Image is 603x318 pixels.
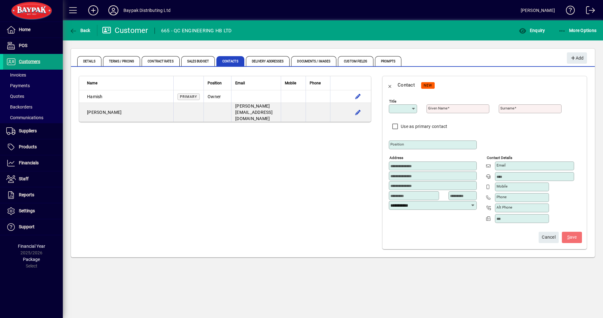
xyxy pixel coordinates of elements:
a: Home [3,22,63,38]
span: Details [77,56,101,66]
button: Back [68,25,92,36]
mat-label: Email [497,163,506,167]
span: Back [69,28,90,33]
a: Backorders [3,102,63,112]
span: Add [570,53,584,63]
button: More Options [557,25,598,36]
mat-label: Given name [428,106,448,110]
button: Add [567,52,587,64]
div: Name [87,80,170,87]
a: Suppliers [3,123,63,139]
span: Support [19,224,35,229]
span: Customers [19,59,40,64]
span: Sales Budget [181,56,215,66]
span: Mobile [285,80,296,87]
mat-label: Alt Phone [497,205,512,209]
td: Owner [204,90,231,103]
span: Documents / Images [291,56,336,66]
span: Phone [310,80,321,87]
a: Knowledge Base [561,1,575,22]
app-page-header-button: Back [63,25,97,36]
mat-label: Position [390,142,404,146]
span: Delivery Addresses [246,56,290,66]
span: Staff [19,176,29,181]
span: ave [567,232,577,242]
span: Reports [19,192,34,197]
button: Add [83,5,103,16]
span: Hamish [87,94,103,99]
div: Phone [310,80,326,87]
span: POS [19,43,27,48]
div: 665 - QC ENGINEERING HB LTD [161,26,232,36]
a: Financials [3,155,63,171]
button: Cancel [539,232,559,243]
label: Use as primary contact [399,123,448,130]
div: [PERSON_NAME] [521,5,555,15]
span: More Options [558,28,597,33]
span: Financial Year [18,244,45,249]
span: Contract Rates [142,56,179,66]
span: Primary [180,95,197,99]
span: Invoices [6,72,26,77]
a: Reports [3,187,63,203]
span: Name [87,80,97,87]
a: Staff [3,171,63,187]
span: Backorders [6,104,32,109]
span: [PERSON_NAME][EMAIL_ADDRESS][DOMAIN_NAME] [235,103,273,121]
mat-label: Surname [500,106,514,110]
div: Customer [102,25,148,35]
a: Support [3,219,63,235]
span: Package [23,257,40,262]
a: Communications [3,112,63,123]
button: Back [383,77,398,93]
span: Payments [6,83,30,88]
span: Communications [6,115,43,120]
button: Profile [103,5,123,16]
a: Settings [3,203,63,219]
button: Enquiry [517,25,546,36]
span: Contacts [216,56,244,66]
div: Email [235,80,277,87]
a: Products [3,139,63,155]
button: Save [562,232,582,243]
span: NEW [424,83,432,87]
a: Invoices [3,70,63,80]
a: Payments [3,80,63,91]
div: Contact [398,80,415,90]
span: [PERSON_NAME] [87,110,122,115]
span: Settings [19,208,35,213]
a: Quotes [3,91,63,102]
span: Position [208,80,222,87]
div: Position [208,80,227,87]
span: Products [19,144,37,149]
a: Logout [581,1,595,22]
a: POS [3,38,63,54]
span: Terms / Pricing [103,56,140,66]
span: Prompts [375,56,402,66]
div: Baypak Distributing Ltd [123,5,171,15]
span: Home [19,27,30,32]
mat-label: Mobile [497,184,508,188]
span: S [567,235,570,240]
mat-label: Title [389,99,396,103]
span: Custom Fields [338,56,373,66]
span: Quotes [6,94,24,99]
span: Enquiry [519,28,545,33]
mat-label: Phone [497,195,507,199]
span: Suppliers [19,128,37,133]
span: Financials [19,160,39,165]
div: Mobile [285,80,302,87]
span: Cancel [542,232,556,242]
span: Email [235,80,245,87]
